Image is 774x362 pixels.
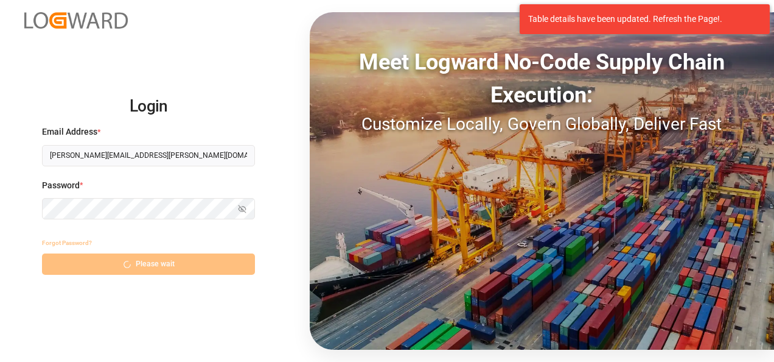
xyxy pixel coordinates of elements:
[42,179,80,192] span: Password
[310,112,774,137] div: Customize Locally, Govern Globally, Deliver Fast
[310,46,774,112] div: Meet Logward No-Code Supply Chain Execution:
[24,12,128,29] img: Logward_new_orange.png
[42,87,255,126] h2: Login
[528,13,752,26] div: Table details have been updated. Refresh the Page!.
[42,145,255,166] input: Enter your email
[42,126,97,138] span: Email Address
